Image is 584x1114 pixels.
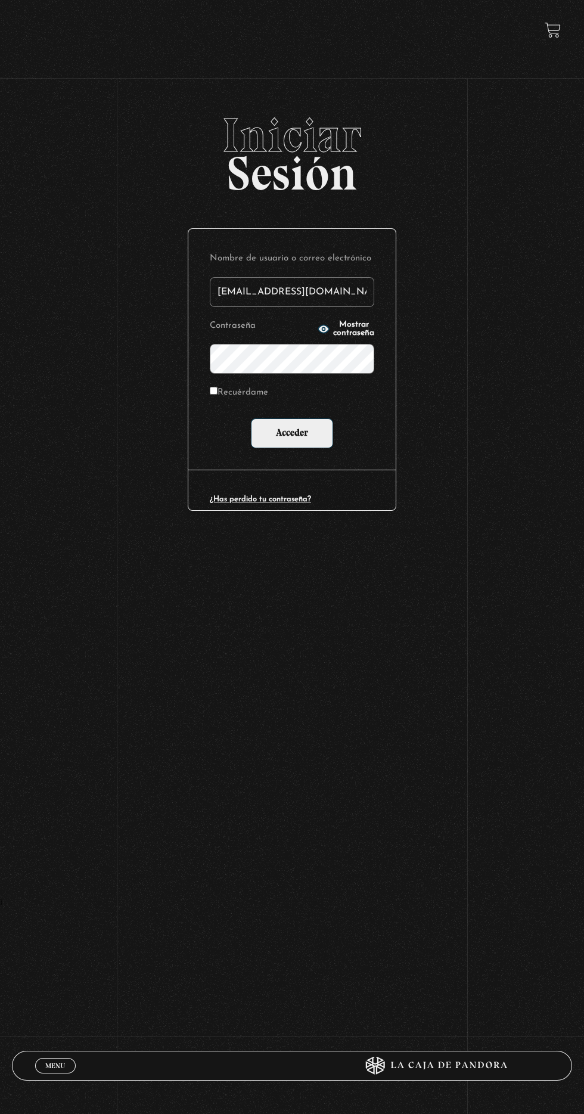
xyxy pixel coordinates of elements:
[12,111,573,188] h2: Sesión
[545,22,561,38] a: View your shopping cart
[210,318,314,335] label: Contraseña
[210,250,374,268] label: Nombre de usuario o correo electrónico
[12,111,573,159] span: Iniciar
[251,418,333,448] input: Acceder
[210,387,218,395] input: Recuérdame
[210,384,268,402] label: Recuérdame
[318,321,374,337] button: Mostrar contraseña
[210,495,311,503] a: ¿Has perdido tu contraseña?
[333,321,374,337] span: Mostrar contraseña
